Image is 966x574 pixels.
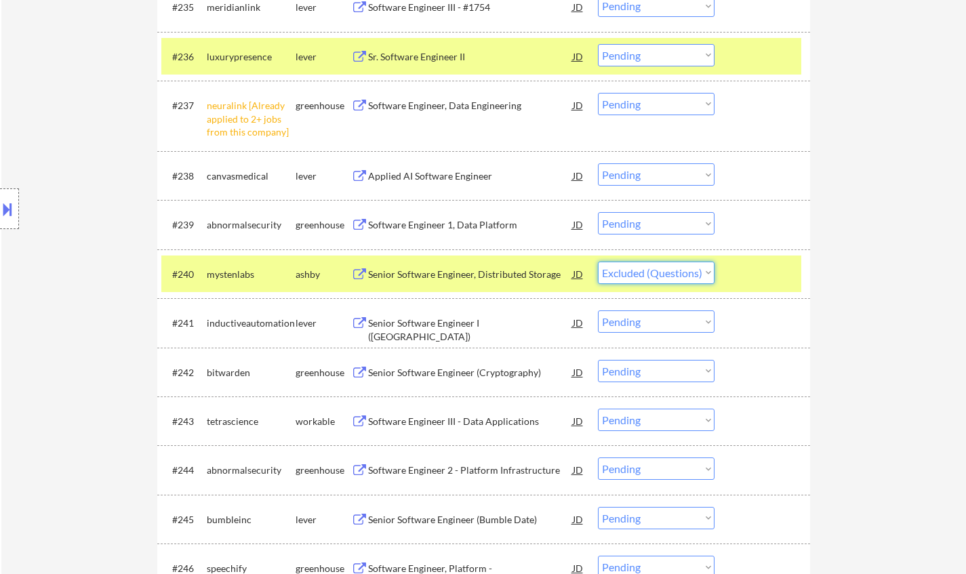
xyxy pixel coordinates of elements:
div: #245 [172,513,196,527]
div: Senior Software Engineer, Distributed Storage [368,268,573,281]
div: JD [571,507,585,531]
div: abnormalsecurity [207,218,296,232]
div: JD [571,360,585,384]
div: greenhouse [296,99,351,112]
div: lever [296,169,351,183]
div: bitwarden [207,366,296,380]
div: greenhouse [296,218,351,232]
div: #244 [172,464,196,477]
div: JD [571,212,585,237]
div: ashby [296,268,351,281]
div: #243 [172,415,196,428]
div: tetrascience [207,415,296,428]
div: Software Engineer 1, Data Platform [368,218,573,232]
div: neuralink [Already applied to 2+ jobs from this company] [207,99,296,139]
div: meridianlink [207,1,296,14]
div: lever [296,1,351,14]
div: mystenlabs [207,268,296,281]
div: Senior Software Engineer (Cryptography) [368,366,573,380]
div: bumbleinc [207,513,296,527]
div: inductiveautomation [207,316,296,330]
div: JD [571,409,585,433]
div: #235 [172,1,196,14]
div: abnormalsecurity [207,464,296,477]
div: Senior Software Engineer I ([GEOGRAPHIC_DATA]) [368,316,573,343]
div: canvasmedical [207,169,296,183]
div: #236 [172,50,196,64]
div: greenhouse [296,464,351,477]
div: lever [296,50,351,64]
div: lever [296,316,351,330]
div: JD [571,93,585,117]
div: Software Engineer, Data Engineering [368,99,573,112]
div: #242 [172,366,196,380]
div: Sr. Software Engineer II [368,50,573,64]
div: JD [571,310,585,335]
div: Software Engineer III - #1754 [368,1,573,14]
div: Senior Software Engineer (Bumble Date) [368,513,573,527]
div: Software Engineer 2 - Platform Infrastructure [368,464,573,477]
div: JD [571,262,585,286]
div: JD [571,163,585,188]
div: greenhouse [296,366,351,380]
div: Applied AI Software Engineer [368,169,573,183]
div: JD [571,44,585,68]
div: Software Engineer III - Data Applications [368,415,573,428]
div: lever [296,513,351,527]
div: luxurypresence [207,50,296,64]
div: workable [296,415,351,428]
div: JD [571,457,585,482]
